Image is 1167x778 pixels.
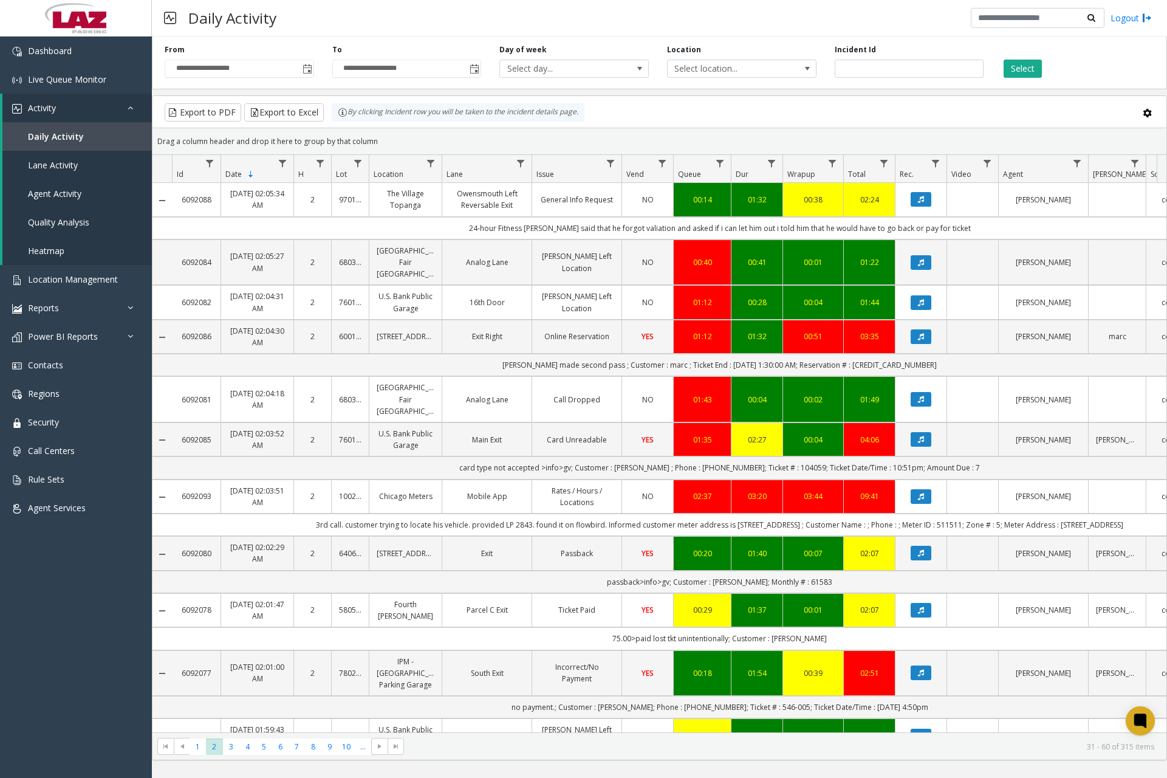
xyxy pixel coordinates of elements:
[301,256,324,268] a: 2
[739,548,775,559] a: 01:40
[1006,256,1081,268] a: [PERSON_NAME]
[332,44,342,55] label: To
[681,548,724,559] div: 00:20
[228,291,286,314] a: [DATE] 02:04:31 AM
[152,549,172,559] a: Collapse Details
[152,196,172,205] a: Collapse Details
[739,434,775,446] div: 02:27
[629,604,666,616] a: YES
[339,667,361,679] a: 780290
[28,216,89,228] span: Quality Analysis
[12,418,22,428] img: 'icon'
[165,44,185,55] label: From
[642,668,654,678] span: YES
[228,388,286,411] a: [DATE] 02:04:18 AM
[603,155,619,171] a: Issue Filter Menu
[539,604,614,616] a: Ticket Paid
[539,485,614,508] a: Rates / Hours / Locations
[1096,434,1138,446] a: [PERSON_NAME]
[539,661,614,684] a: Incorrect/No Payment
[629,491,666,502] a: NO
[790,434,836,446] div: 00:04
[350,155,366,171] a: Lot Filter Menu
[739,394,775,405] div: 00:04
[228,250,286,274] a: [DATE] 02:05:27 AM
[28,159,78,171] span: Lane Activity
[28,416,59,428] span: Security
[377,428,434,451] a: U.S. Bank Public Garage
[228,188,286,211] a: [DATE] 02:05:34 AM
[371,738,388,755] span: Go to the next page
[28,388,60,399] span: Regions
[450,667,524,679] a: South Exit
[164,3,176,33] img: pageIcon
[377,599,434,622] a: Fourth [PERSON_NAME]
[28,502,86,514] span: Agent Services
[305,738,321,755] span: Page 8
[681,730,724,742] a: 00:22
[629,667,666,679] a: YES
[28,359,63,371] span: Contacts
[681,667,724,679] a: 00:18
[851,491,888,502] a: 09:41
[338,738,355,755] span: Page 10
[179,297,213,308] a: 6092082
[1006,604,1081,616] a: [PERSON_NAME]
[629,434,666,446] a: YES
[790,394,836,405] a: 00:02
[450,256,524,268] a: Analog Lane
[1127,155,1143,171] a: Parker Filter Menu
[539,724,614,747] a: [PERSON_NAME] Left Location
[339,548,361,559] a: 640630
[301,730,324,742] a: 1
[851,604,888,616] div: 02:07
[272,738,289,755] span: Page 6
[321,738,338,755] span: Page 9
[1006,434,1081,446] a: [PERSON_NAME]
[179,194,213,205] a: 6092088
[824,155,841,171] a: Wrapup Filter Menu
[851,434,888,446] a: 04:06
[202,155,218,171] a: Id Filter Menu
[12,390,22,399] img: 'icon'
[790,548,836,559] a: 00:07
[790,604,836,616] div: 00:01
[450,730,524,742] a: 16th Door
[739,491,775,502] a: 03:20
[179,331,213,342] a: 6092086
[1096,604,1138,616] a: [PERSON_NAME]
[790,297,836,308] a: 00:04
[681,256,724,268] a: 00:40
[289,738,305,755] span: Page 7
[223,738,239,755] span: Page 3
[739,730,775,742] div: 00:20
[450,548,524,559] a: Exit
[790,667,836,679] a: 00:39
[312,155,329,171] a: H Filter Menu
[2,236,152,265] a: Heatmap
[739,331,775,342] a: 01:32
[876,155,892,171] a: Total Filter Menu
[152,492,172,502] a: Collapse Details
[301,491,324,502] a: 2
[28,331,98,342] span: Power BI Reports
[790,491,836,502] div: 03:44
[301,297,324,308] a: 2
[12,275,22,285] img: 'icon'
[681,297,724,308] a: 01:12
[739,604,775,616] div: 01:37
[275,155,291,171] a: Date Filter Menu
[2,208,152,236] a: Quality Analysis
[152,332,172,342] a: Collapse Details
[851,667,888,679] a: 02:51
[377,491,434,502] a: Chicago Meters
[244,103,324,122] button: Export to Excel
[157,738,174,755] span: Go to the first page
[2,94,152,122] a: Activity
[851,331,888,342] div: 03:35
[190,738,206,755] span: Page 1
[152,606,172,616] a: Collapse Details
[339,394,361,405] a: 680387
